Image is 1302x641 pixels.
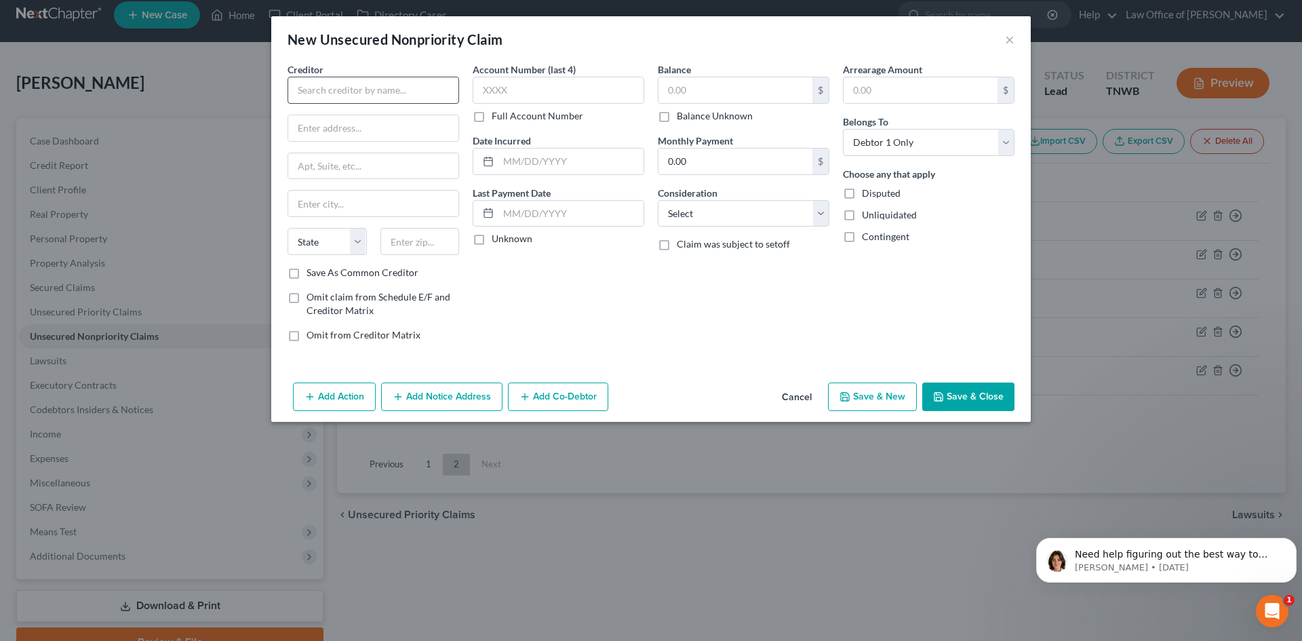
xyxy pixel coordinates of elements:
label: Consideration [658,186,717,200]
label: Unknown [492,232,532,246]
label: Full Account Number [492,109,583,123]
button: Save & New [828,383,917,411]
label: Choose any that apply [843,167,935,181]
label: Arrearage Amount [843,62,922,77]
iframe: Intercom notifications message [1031,509,1302,604]
iframe: Intercom live chat [1256,595,1288,627]
label: Balance [658,62,691,77]
button: Add Action [293,383,376,411]
label: Balance Unknown [677,109,753,123]
span: Contingent [862,231,909,242]
input: Enter address... [288,115,458,141]
input: MM/DD/YYYY [498,149,644,174]
label: Save As Common Creditor [307,266,418,279]
button: × [1005,31,1014,47]
span: Omit claim from Schedule E/F and Creditor Matrix [307,291,450,316]
input: 0.00 [658,149,812,174]
span: Omit from Creditor Matrix [307,329,420,341]
input: Enter city... [288,191,458,216]
input: 0.00 [658,77,812,103]
div: $ [812,149,829,174]
input: XXXX [473,77,644,104]
button: Save & Close [922,383,1014,411]
span: Creditor [288,64,323,75]
span: 1 [1284,595,1295,606]
button: Add Notice Address [381,383,502,411]
input: Apt, Suite, etc... [288,153,458,179]
label: Account Number (last 4) [473,62,576,77]
input: Enter zip... [380,228,460,255]
button: Add Co-Debtor [508,383,608,411]
label: Last Payment Date [473,186,551,200]
button: Cancel [771,384,823,411]
label: Date Incurred [473,134,531,148]
label: Monthly Payment [658,134,733,148]
div: New Unsecured Nonpriority Claim [288,30,502,49]
input: 0.00 [844,77,998,103]
input: Search creditor by name... [288,77,459,104]
span: Claim was subject to setoff [677,238,790,250]
span: Unliquidated [862,209,917,220]
div: $ [998,77,1014,103]
div: $ [812,77,829,103]
input: MM/DD/YYYY [498,201,644,227]
span: Disputed [862,187,901,199]
span: Belongs To [843,116,888,128]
